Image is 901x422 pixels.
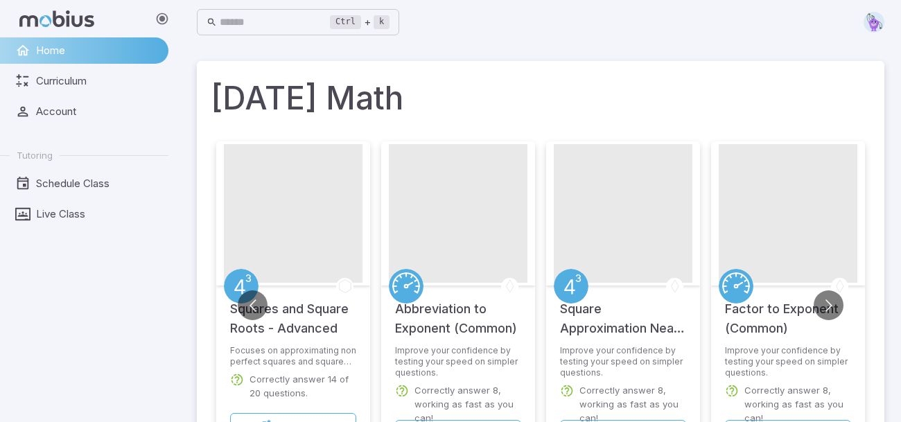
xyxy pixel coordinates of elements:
[36,73,159,89] span: Curriculum
[814,290,843,320] button: Go to next slide
[374,15,390,29] kbd: k
[389,269,423,304] a: Speed/Distance/Time
[725,299,851,338] h5: Factor to Exponent (Common)
[238,290,268,320] button: Go to previous slide
[719,269,753,304] a: Speed/Distance/Time
[554,269,588,304] a: Exponents
[36,104,159,119] span: Account
[864,12,884,33] img: pentagon.svg
[36,43,159,58] span: Home
[230,345,356,367] p: Focuses on approximating non perfect squares and square roots.
[560,345,686,378] p: Improve your confidence by testing your speed on simpler questions.
[725,345,851,378] p: Improve your confidence by testing your speed on simpler questions.
[330,15,361,29] kbd: Ctrl
[211,75,871,122] h1: [DATE] Math
[395,345,521,378] p: Improve your confidence by testing your speed on simpler questions.
[17,149,53,161] span: Tutoring
[330,14,390,30] div: +
[230,299,356,338] h5: Squares and Square Roots - Advanced
[36,176,159,191] span: Schedule Class
[395,299,521,338] h5: Abbreviation to Exponent (Common)
[36,206,159,222] span: Live Class
[224,269,259,304] a: Exponents
[250,373,356,401] p: Correctly answer 14 of 20 questions.
[560,299,686,338] h5: Square Approximation Near Perfect Square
